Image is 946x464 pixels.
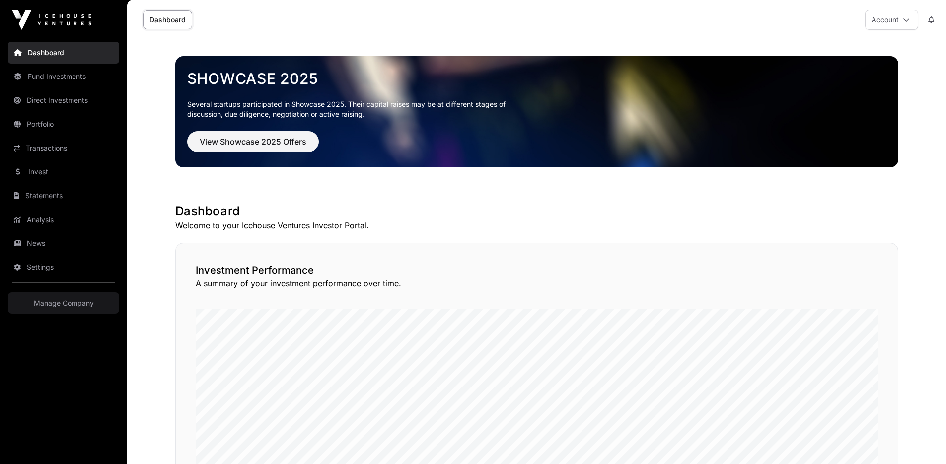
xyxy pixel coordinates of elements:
h1: Dashboard [175,203,898,219]
a: Dashboard [143,10,192,29]
img: Icehouse Ventures Logo [12,10,91,30]
p: Several startups participated in Showcase 2025. Their capital raises may be at different stages o... [187,99,521,119]
a: Dashboard [8,42,119,64]
a: Direct Investments [8,89,119,111]
a: View Showcase 2025 Offers [187,141,319,151]
a: Settings [8,256,119,278]
a: News [8,232,119,254]
a: Manage Company [8,292,119,314]
img: Showcase 2025 [175,56,898,167]
a: Showcase 2025 [187,70,886,87]
a: Statements [8,185,119,207]
span: View Showcase 2025 Offers [200,136,306,148]
a: Analysis [8,209,119,231]
a: Fund Investments [8,66,119,87]
a: Transactions [8,137,119,159]
a: Invest [8,161,119,183]
a: Portfolio [8,113,119,135]
p: A summary of your investment performance over time. [196,277,878,289]
p: Welcome to your Icehouse Ventures Investor Portal. [175,219,898,231]
button: View Showcase 2025 Offers [187,131,319,152]
h2: Investment Performance [196,263,878,277]
button: Account [865,10,918,30]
